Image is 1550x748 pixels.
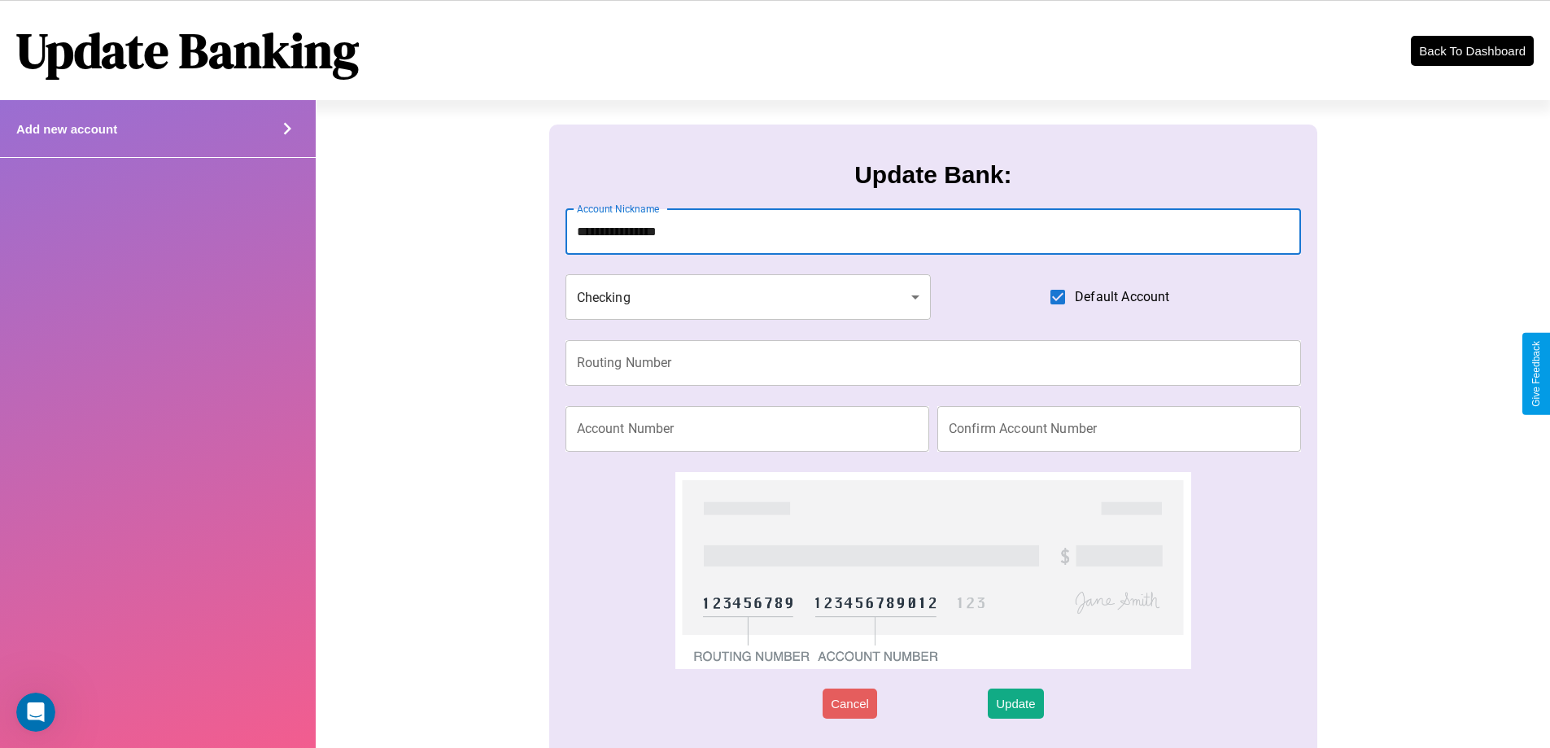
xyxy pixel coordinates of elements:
button: Cancel [823,689,877,719]
iframe: Intercom live chat [16,693,55,732]
h1: Update Banking [16,17,359,84]
label: Account Nickname [577,202,660,216]
img: check [675,472,1190,669]
h3: Update Bank: [854,161,1011,189]
span: Default Account [1075,287,1169,307]
h4: Add new account [16,122,117,136]
div: Give Feedback [1530,341,1542,407]
button: Back To Dashboard [1411,36,1534,66]
button: Update [988,689,1043,719]
div: Checking [565,274,932,320]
